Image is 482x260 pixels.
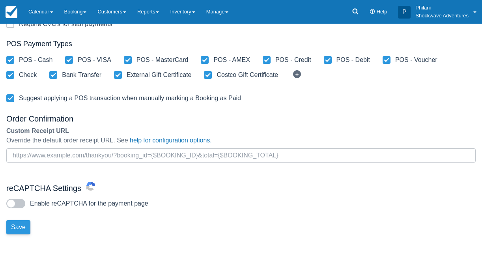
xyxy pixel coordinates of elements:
[13,148,468,163] input: https://www.example.com/thankyou/?booking_id={$BOOKING_ID}&total={$BOOKING_TOTAL}
[415,12,469,20] p: Shockwave Adventures
[136,56,189,64] div: POS - MasterCard
[6,136,476,145] div: Override the default order receipt URL. See
[275,56,311,64] div: POS - Credit
[78,56,111,64] div: POS - VISA
[127,71,192,79] div: External Gift Certificate
[19,56,52,64] div: POS - Cash
[370,9,375,15] i: Help
[86,181,95,191] img: Google reCAPTCHA
[336,56,370,64] div: POS - Debit
[30,200,148,208] div: Enable reCAPTCHA for the payment page
[62,71,101,79] div: Bank Transfer
[6,220,30,234] button: Save
[6,172,476,193] h4: reCAPTCHA Settings
[395,56,437,64] div: POS - Voucher
[217,71,278,79] div: Costco Gift Certificate
[415,4,469,12] p: Philani
[398,6,411,19] div: P
[6,126,72,136] label: Custom Receipt URL
[19,94,476,102] div: Suggest applying a POS transaction when manually marking a Booking as Paid
[19,20,476,28] div: Require CVC's for staff payments
[377,9,387,15] span: Help
[6,40,476,48] h5: POS Payment Types
[213,56,250,64] div: POS - AMEX
[6,6,17,18] img: checkfront-main-nav-mini-logo.png
[130,137,211,144] a: help for configuration options.
[19,71,37,79] div: Check
[6,114,476,123] h4: Order Confirmation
